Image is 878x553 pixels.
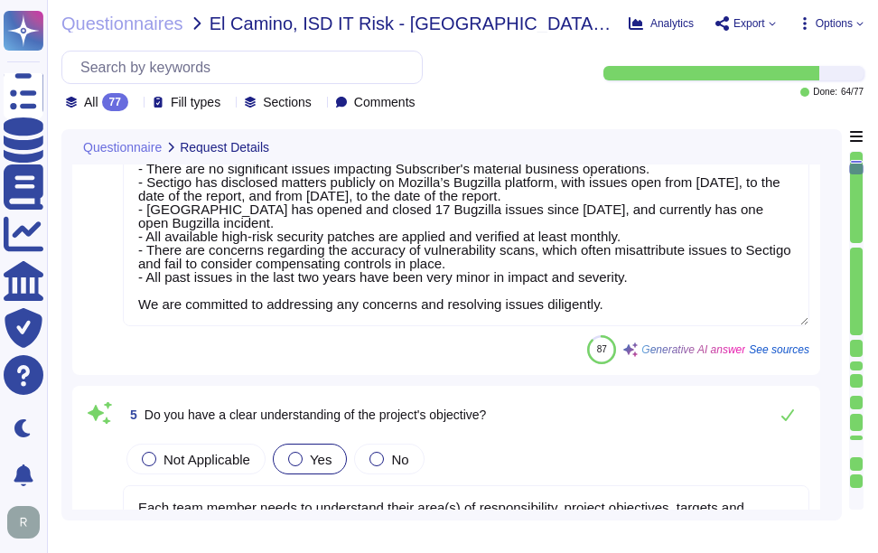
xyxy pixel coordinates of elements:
span: Request Details [180,141,269,154]
span: All [84,96,98,108]
span: Questionnaire [83,141,162,154]
span: Export [733,18,765,29]
img: user [7,506,40,539]
span: Questionnaires [61,14,183,33]
button: user [4,502,52,542]
span: Analytics [650,18,694,29]
span: Generative AI answer [641,344,745,355]
span: Comments [354,96,416,108]
span: Not Applicable [163,452,250,467]
button: Analytics [629,16,694,31]
input: Search by keywords [71,52,422,83]
span: See sources [749,344,809,355]
textarea: Each team member needs to understand their area(s) of responsibility, project objectives, targets... [123,485,809,541]
span: Done: [813,88,837,97]
div: 77 [102,93,128,111]
span: No [391,452,408,467]
span: El Camino, ISD IT Risk - [GEOGRAPHIC_DATA], ISD IT Risk [210,14,614,33]
span: Do you have a clear understanding of the project's objective? [145,408,487,422]
span: 64 / 77 [841,88,864,97]
span: Yes [310,452,332,467]
span: 5 [123,408,137,421]
textarea: The current situation includes the following points: - There are no significant issues impacting ... [123,121,809,326]
span: Sections [263,96,312,108]
span: Options [816,18,853,29]
span: Fill types [171,96,220,108]
span: 87 [597,344,607,354]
